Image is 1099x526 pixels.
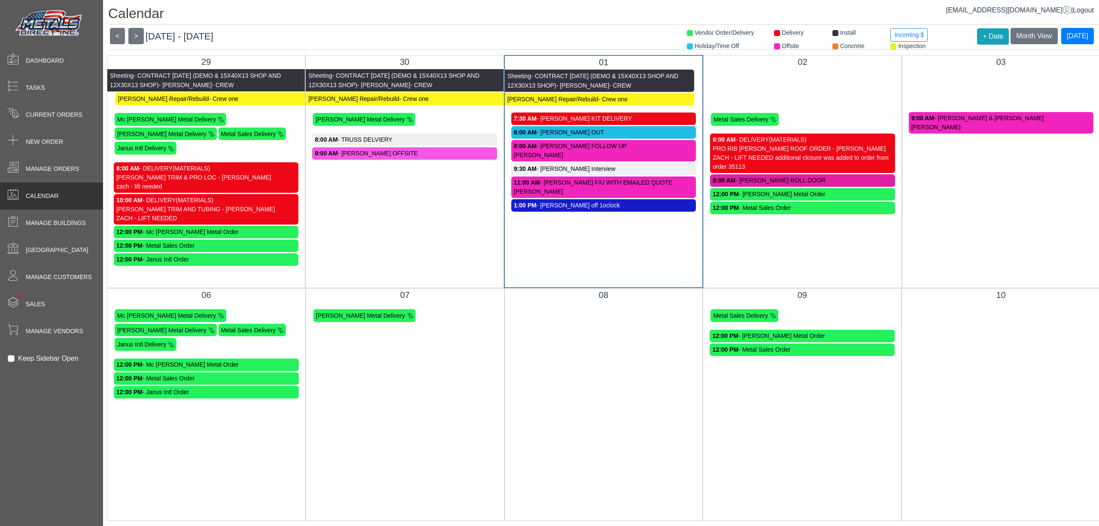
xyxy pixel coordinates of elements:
span: [PERSON_NAME] Metal Delivery [117,130,206,137]
strong: 12:00 PM [713,204,739,211]
span: Dashboard [26,56,64,65]
div: [PERSON_NAME] [514,187,693,196]
div: - Metal Sales Order [712,345,892,354]
button: > [128,28,143,44]
label: Keep Sidebar Open [18,353,79,364]
span: - Crew one [598,96,627,103]
strong: 12:00 PM [116,228,143,235]
span: Install [840,29,856,36]
span: - CONTRACT [DATE] (DEMO & 15X40X13 SHOP AND 12X30X13 SHOP) [507,73,678,89]
span: Metal Sales Delivery [221,130,276,137]
strong: 1:00 PM [514,202,537,209]
div: - DELIVERY [116,164,296,173]
span: Manage Orders [26,164,79,173]
button: + Date [977,28,1009,45]
div: - [PERSON_NAME] OFFSITE [315,149,494,158]
span: (MATERIALS) [173,165,210,172]
span: [PERSON_NAME] Metal Delivery [316,312,405,319]
span: Month View [1016,32,1052,40]
div: [PERSON_NAME] [911,123,1091,132]
div: - [PERSON_NAME] Interview [514,164,693,173]
span: Manage Vendors [26,327,83,336]
strong: 8:00 AM [116,165,139,172]
strong: 8:00 AM [713,136,735,143]
div: - Metal Sales Order [116,374,296,383]
div: PRO RIB [PERSON_NAME] ROOF ORDER - [PERSON_NAME] [713,144,892,153]
span: Mc [PERSON_NAME] Metal Delivery [117,116,216,123]
span: Tasks [26,83,45,92]
strong: 12:00 PM [712,346,738,353]
strong: 10:00 AM [116,197,143,204]
div: 10 [908,289,1093,301]
span: Janus Intl Delivery [117,341,166,348]
div: [PERSON_NAME] [514,151,693,160]
span: Metal Sales Delivery [221,326,276,333]
strong: 8:00 AM [315,136,337,143]
span: Manage Buildings [26,219,86,228]
span: Calendar [26,192,58,201]
span: Offsite [782,43,799,49]
strong: 12:00 PM [713,191,739,198]
div: - [PERSON_NAME] KIT DELIVERY [514,114,693,123]
strong: 8:00 AM [514,129,537,136]
div: zach - lift needed [116,182,296,191]
span: Sheeting [507,73,531,79]
div: - DELIVERY [116,196,296,205]
h1: Calendar [108,5,1099,24]
strong: 12:00 PM [116,242,143,249]
strong: 9:00 AM [315,150,337,157]
span: - CONTRACT [DATE] (DEMO & 15X40X13 SHOP AND 12X30X13 SHOP) [110,72,281,88]
strong: 9:00 AM [911,115,934,122]
div: - DELIVERY [713,135,892,144]
div: - [PERSON_NAME] Metal Order [713,190,892,199]
span: Sales [26,300,45,309]
strong: 12:00 PM [116,256,143,263]
span: - Crew one [399,95,428,102]
span: Mc [PERSON_NAME] Metal Delivery [117,312,216,319]
span: (MATERIALS) [176,197,214,204]
div: - [PERSON_NAME] Metal Order [712,331,892,341]
div: - Mc [PERSON_NAME] Metal Order [116,360,296,369]
span: Inspection [898,43,926,49]
div: - [PERSON_NAME] FOLLOW UP [514,142,693,151]
span: - CREW [609,82,631,89]
div: ZACH - LIFT NEEDED [116,214,296,223]
strong: 7:30 AM [514,115,537,122]
div: 29 [114,55,298,68]
strong: 12:00 PM [712,332,738,339]
span: [PERSON_NAME] Repair/Rebuild [507,96,598,103]
div: 30 [312,55,497,68]
div: 03 [909,55,1093,68]
strong: 12:00 PM [116,389,143,395]
div: - [PERSON_NAME] off 1oclock [514,201,693,210]
span: • [8,283,30,311]
span: Concrete [840,43,865,49]
span: (MATERIALS) [769,136,807,143]
div: 08 [511,289,696,301]
div: - Janus Intl Order [116,388,296,397]
span: Logout [1073,6,1094,14]
a: [EMAIL_ADDRESS][DOMAIN_NAME] [946,6,1071,14]
div: - [PERSON_NAME] & [PERSON_NAME] [911,114,1091,123]
div: - Mc [PERSON_NAME] Metal Order [116,228,296,237]
span: Vendor Order/Delivery [695,29,754,36]
div: - [PERSON_NAME] F/U WITH EMAILED QUOTE [514,178,693,187]
span: Sheeting [308,72,332,79]
span: - [PERSON_NAME] [556,82,609,89]
button: [DATE] [1061,28,1094,44]
div: [PERSON_NAME] TRIM AND TUBING - [PERSON_NAME] [116,205,296,214]
span: New Order [26,137,63,146]
div: 07 [313,289,498,301]
div: 09 [710,289,895,301]
span: Metal Sales Delivery [713,312,768,319]
div: - Janus Intl Order [116,255,296,264]
span: - Crew one [209,95,238,102]
span: [DATE] - [DATE] [146,31,213,42]
div: [PERSON_NAME] TRIM & PRO LOC - [PERSON_NAME] [116,173,296,182]
img: Metals Direct Inc Logo [13,8,86,40]
span: Sheeting [110,72,134,79]
div: - [PERSON_NAME] ROLL DOOR [713,176,892,185]
span: [PERSON_NAME] Repair/Rebuild [118,95,209,102]
div: 02 [710,55,895,68]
